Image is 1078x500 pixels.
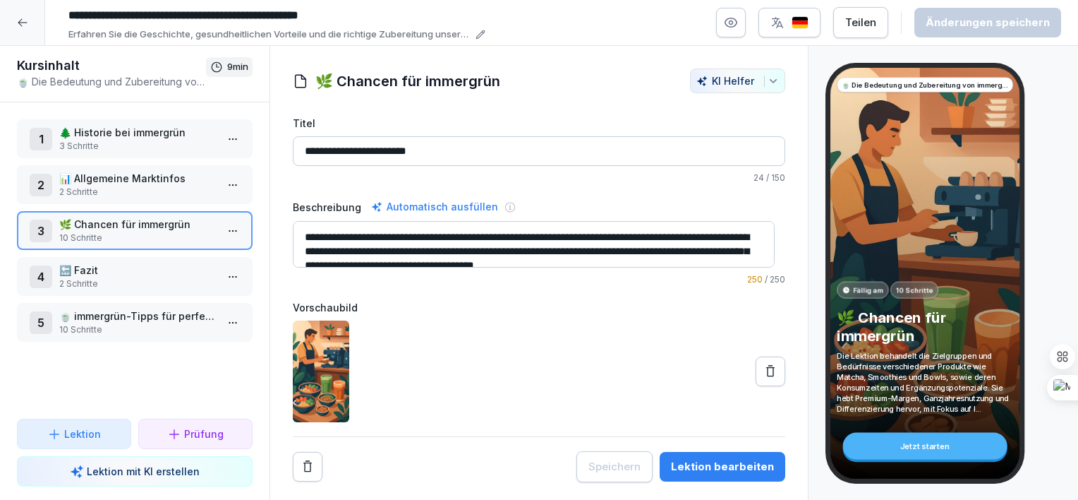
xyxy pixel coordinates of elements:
button: Speichern [576,451,653,482]
p: 3 Schritte [59,140,216,153]
p: 🌿 Chancen für immergrün [59,217,216,232]
p: 🔚 Fazit [59,263,216,278]
div: 4🔚 Fazit2 Schritte [17,257,253,296]
button: Änderungen speichern [914,8,1061,37]
span: 250 [747,274,763,285]
p: 🍵 Die Bedeutung und Zubereitung von immergrün Matchas [842,80,1009,90]
h1: Kursinhalt [17,57,206,74]
p: Lektion mit KI erstellen [87,464,200,479]
div: 1 [30,128,52,150]
p: Prüfung [184,427,224,441]
p: / 150 [293,172,785,184]
div: 4 [30,266,52,288]
div: 1🌲 Historie bei immergrün3 Schritte [17,119,253,158]
button: Remove [293,452,322,482]
p: 🍵 Die Bedeutung und Zubereitung von immergrün Matchas [17,74,206,89]
p: 10 Schritte [59,232,216,244]
p: Lektion [64,427,101,441]
p: 2 Schritte [59,186,216,198]
div: 3🌿 Chancen für immergrün10 Schritte [17,211,253,250]
p: / 250 [293,273,785,286]
div: Änderungen speichern [926,15,1050,30]
div: 5 [30,311,52,334]
div: Teilen [845,15,876,30]
p: 9 min [227,60,248,74]
button: Lektion [17,419,131,449]
p: Fällig am [853,285,883,294]
button: Prüfung [138,419,253,449]
div: 2 [30,174,52,196]
p: 🍵 immergrün-Tipps für perfekte Schichten beim Matcha Latte [59,309,216,323]
p: Die Lektion behandelt die Zielgruppen und Bedürfnisse verschiedener Produkte wie Matcha, Smoothie... [837,350,1012,414]
div: KI Helfer [696,75,779,87]
div: Speichern [588,459,641,475]
p: 10 Schritte [59,323,216,336]
p: 🌿 Chancen für immergrün [837,308,1012,345]
button: Lektion mit KI erstellen [17,456,253,487]
span: 24 [753,172,764,183]
button: Teilen [833,7,888,38]
div: 2📊 Allgemeine Marktinfos2 Schritte [17,165,253,204]
div: Jetzt starten [843,433,1007,460]
button: KI Helfer [690,69,785,93]
label: Vorschaubild [293,300,785,315]
p: Erfahren Sie die Geschichte, gesundheitlichen Vorteile und die richtige Zubereitung unserer Match... [68,28,471,42]
button: Lektion bearbeiten [660,452,785,482]
div: Lektion bearbeiten [671,459,774,475]
div: 3 [30,220,52,242]
div: Automatisch ausfüllen [368,198,501,215]
img: ahiz0620qsnnapkpwgoiddf2.png [293,321,349,422]
p: 2 Schritte [59,278,216,290]
img: de.svg [792,16,808,30]
label: Titel [293,116,785,131]
h1: 🌿 Chancen für immergrün [315,71,500,92]
div: 5🍵 immergrün-Tipps für perfekte Schichten beim Matcha Latte10 Schritte [17,303,253,342]
p: 10 Schritte [896,285,933,294]
p: 🌲 Historie bei immergrün [59,125,216,140]
p: 📊 Allgemeine Marktinfos [59,171,216,186]
label: Beschreibung [293,200,361,215]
